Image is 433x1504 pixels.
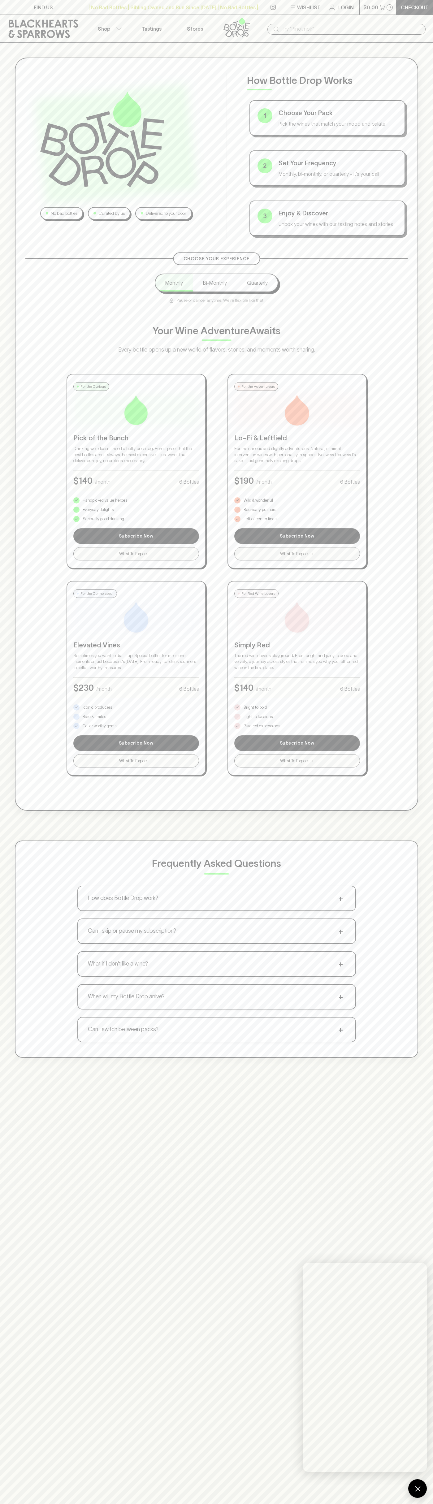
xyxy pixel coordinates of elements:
button: Subscribe Now [234,735,360,751]
span: + [150,551,153,557]
img: Pick of the Bunch [121,395,152,426]
button: What To Expect+ [234,754,360,767]
button: When will my Bottle Drop arrive?+ [78,985,355,1009]
p: For Red Wine Lovers [241,591,275,596]
button: Monthly [155,274,193,292]
p: 6 Bottles [179,685,199,693]
p: Simply Red [234,640,360,650]
span: + [336,1025,345,1034]
p: Cellar worthy gems [83,723,116,729]
p: Boundary pushers [244,507,276,513]
p: Enjoy & Discover [279,209,397,218]
p: Delivered to your door [146,210,186,217]
button: Can I switch between packs?+ [78,1018,355,1042]
p: Every bottle opens up a new world of flavors, stories, and moments worth sharing. [93,346,340,354]
p: How does Bottle Drop work? [88,894,158,902]
button: Subscribe Now [73,528,199,544]
span: + [311,758,314,764]
p: Can I skip or pause my subscription? [88,927,176,935]
a: Tastings [130,15,173,42]
p: Can I switch between packs? [88,1025,158,1034]
p: Bright to bold [244,704,267,711]
p: Left of center finds [244,516,276,522]
p: 0 [388,6,391,9]
p: $0.00 [363,4,378,11]
p: Wishlist [297,4,321,11]
p: /month [256,685,271,693]
span: + [336,992,345,1001]
button: What To Expect+ [234,547,360,560]
span: + [150,758,153,764]
span: + [336,927,345,936]
span: + [336,959,345,969]
p: How Bottle Drop Works [247,73,408,88]
div: 2 [258,158,272,173]
div: 3 [258,209,272,223]
p: When will my Bottle Drop arrive? [88,992,165,1001]
button: Subscribe Now [234,528,360,544]
p: Seriously good drinking [83,516,124,522]
div: 1 [258,108,272,123]
p: Lo-Fi & Leftfield [234,433,360,443]
img: Elevated Vines [121,602,152,633]
a: Stores [173,15,217,42]
p: For the curious and slightly adventurous. Natural, minimal intervention wines with personality in... [234,446,360,464]
p: Wild & wonderful [244,497,273,503]
p: Pause or cancel anytime. We're flexible like that. [169,297,264,304]
button: What To Expect+ [73,754,199,767]
button: Subscribe Now [73,735,199,751]
img: Lo-Fi & Leftfield [282,395,313,426]
p: 6 Bottles [179,478,199,486]
p: Pick of the Bunch [73,433,199,443]
input: Try "Pinot noir" [282,24,421,34]
p: What if I don't like a wine? [88,960,148,968]
p: Unbox your wines with our tasting notes and stories [279,220,397,228]
p: For the Connoisseur [80,591,114,596]
p: No bad bottles [51,210,77,217]
p: Shop [98,25,110,32]
p: $ 140 [73,474,93,487]
button: Quarterly [237,274,278,292]
span: What To Expect [280,551,309,557]
button: What if I don't like a wine?+ [78,952,355,976]
button: Can I skip or pause my subscription?+ [78,919,355,943]
p: 6 Bottles [340,478,360,486]
button: How does Bottle Drop work?+ [78,886,355,910]
p: Tastings [142,25,162,32]
p: Checkout [401,4,429,11]
span: + [336,894,345,903]
p: Elevated Vines [73,640,199,650]
p: The red wine lover's playground. From bright and juicy to deep and velvety, a journey across styl... [234,653,360,671]
p: Monthly, bi-monthly, or quarterly - it's your call [279,170,397,178]
button: Shop [87,15,130,42]
p: $ 140 [234,681,253,694]
button: What To Expect+ [73,547,199,560]
img: Bottle Drop [40,92,164,187]
p: /month [256,478,272,486]
p: Sometimes you want to dial it up. Special bottles for milestone moments or just because it's [DAT... [73,653,199,671]
p: Light to luscious [244,714,273,720]
p: Handpicked value heroes [83,497,127,503]
p: $ 190 [234,474,254,487]
p: /month [95,478,110,486]
p: Pure red expressions [244,723,280,729]
span: What To Expect [280,758,309,764]
p: 6 Bottles [340,685,360,693]
p: Your Wine Adventure [153,323,280,338]
p: Iconic producers [83,704,112,711]
p: Choose Your Pack [279,108,397,118]
button: Bi-Monthly [193,274,237,292]
p: Everyday delights [83,507,114,513]
p: Choose Your Experience [184,256,249,262]
p: $ 230 [73,681,94,694]
p: Rare & limited [83,714,106,720]
p: Set Your Frequency [279,158,397,168]
p: Stores [187,25,203,32]
img: Simply Red [282,602,313,633]
span: What To Expect [119,551,148,557]
p: FIND US [34,4,53,11]
p: Curated by us [98,210,125,217]
p: Login [338,4,354,11]
span: Awaits [249,325,280,336]
p: Pick the wines that match your mood and palate [279,120,397,127]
